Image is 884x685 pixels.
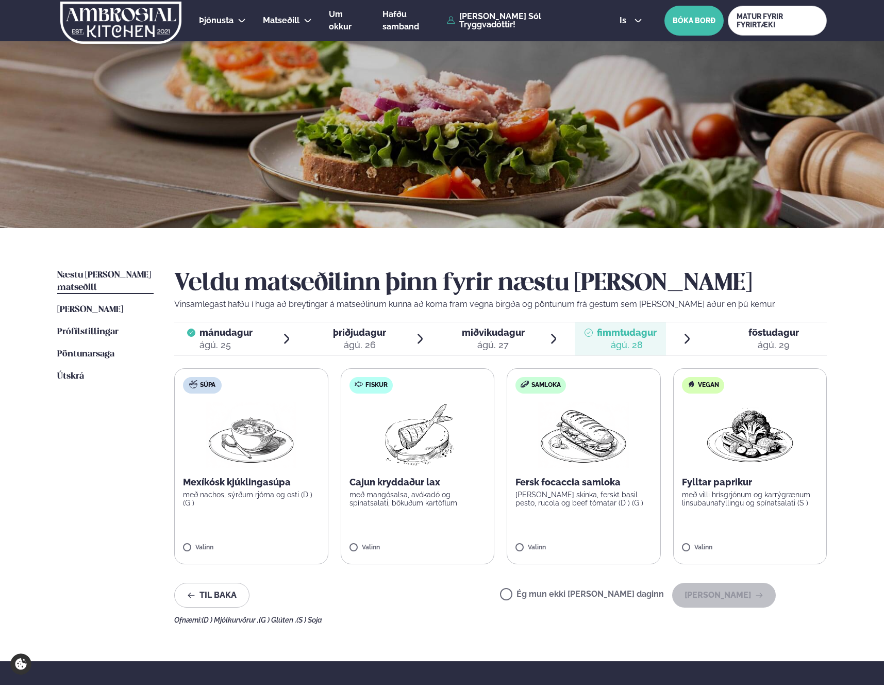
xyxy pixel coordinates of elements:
[174,269,827,298] h2: Veldu matseðilinn þinn fyrir næstu [PERSON_NAME]
[538,402,629,468] img: Panini.png
[382,8,442,33] a: Hafðu samband
[263,15,299,25] span: Matseðill
[57,348,114,361] a: Pöntunarsaga
[174,616,827,624] div: Ofnæmi:
[57,328,119,336] span: Prófílstillingar
[57,350,114,358] span: Pöntunarsaga
[515,476,652,488] p: Fersk focaccia samloka
[748,339,799,351] div: ágú. 29
[183,476,320,488] p: Mexíkósk kjúklingasúpa
[199,14,233,27] a: Þjónusta
[57,271,151,292] span: Næstu [PERSON_NAME] matseðill
[57,372,84,381] span: Útskrá
[447,12,596,29] a: [PERSON_NAME] Sól Tryggvadóttir!
[620,17,629,25] span: is
[57,305,123,314] span: [PERSON_NAME]
[531,381,561,389] span: Samloka
[382,9,419,31] span: Hafðu samband
[682,491,819,507] p: með villi hrísgrjónum og karrýgrænum linsubaunafyllingu og spínatsalati (S )
[349,476,486,488] p: Cajun kryddaður lax
[462,327,525,338] span: miðvikudagur
[333,339,386,351] div: ágú. 26
[333,327,386,338] span: þriðjudagur
[174,583,249,608] button: Til baka
[174,298,827,311] p: Vinsamlegast hafðu í huga að breytingar á matseðlinum kunna að koma fram vegna birgða og pöntunum...
[57,370,84,383] a: Útskrá
[259,616,296,624] span: (G ) Glúten ,
[462,339,525,351] div: ágú. 27
[206,402,296,468] img: Soup.png
[57,269,154,294] a: Næstu [PERSON_NAME] matseðill
[200,381,215,389] span: Súpa
[611,17,650,25] button: is
[597,327,657,338] span: fimmtudagur
[682,476,819,488] p: Fylltar paprikur
[728,6,827,36] a: MATUR FYRIR FYRIRTÆKI
[189,380,197,388] img: soup.svg
[199,327,253,338] span: mánudagur
[349,491,486,507] p: með mangósalsa, avókadó og spínatsalati, bökuðum kartöflum
[597,339,657,351] div: ágú. 28
[372,402,463,468] img: Fish.png
[329,9,352,31] span: Um okkur
[748,327,799,338] span: föstudagur
[57,326,119,338] a: Prófílstillingar
[329,8,365,33] a: Um okkur
[59,2,182,44] img: logo
[515,491,652,507] p: [PERSON_NAME] skinka, ferskt basil pesto, rucola og beef tómatar (D ) (G )
[296,616,322,624] span: (S ) Soja
[355,380,363,388] img: fish.svg
[705,402,795,468] img: Vegan.png
[57,304,123,316] a: [PERSON_NAME]
[672,583,776,608] button: [PERSON_NAME]
[202,616,259,624] span: (D ) Mjólkurvörur ,
[199,15,233,25] span: Þjónusta
[10,654,31,675] a: Cookie settings
[183,491,320,507] p: með nachos, sýrðum rjóma og osti (D ) (G )
[521,381,529,388] img: sandwich-new-16px.svg
[687,380,695,388] img: Vegan.svg
[365,381,388,389] span: Fiskur
[263,14,299,27] a: Matseðill
[199,339,253,351] div: ágú. 25
[698,381,719,389] span: Vegan
[664,6,724,36] button: BÓKA BORÐ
